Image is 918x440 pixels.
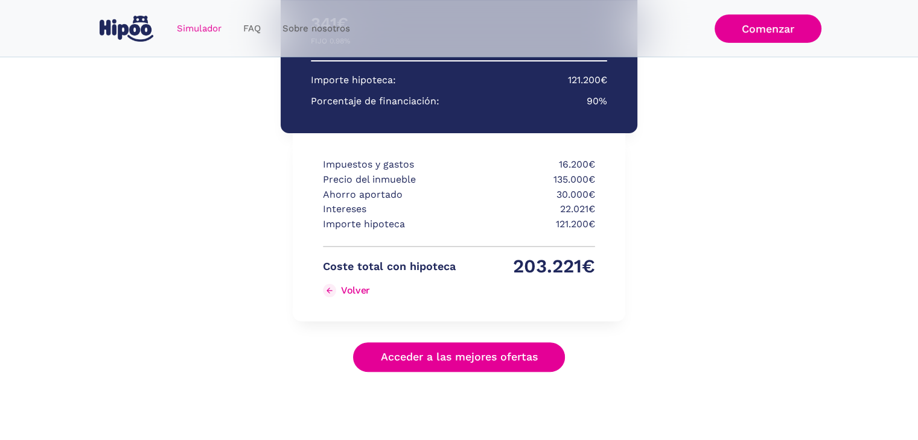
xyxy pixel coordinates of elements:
a: Acceder a las mejores ofertas [353,342,566,372]
p: Impuestos y gastos [323,157,456,172]
p: Precio del inmueble [323,172,456,187]
a: Volver [323,281,456,300]
p: Coste total con hipoteca [323,259,456,274]
p: 90% [587,94,607,109]
p: Ahorro aportado [323,187,456,203]
a: Comenzar [715,14,821,43]
p: Importe hipoteca [323,217,456,232]
p: 121.200€ [462,217,595,232]
a: FAQ [232,17,272,40]
a: Simulador [166,17,232,40]
p: 22.021€ [462,202,595,217]
p: Intereses [323,202,456,217]
p: 30.000€ [462,187,595,203]
p: Importe hipoteca: [311,73,396,88]
p: 121.200€ [568,73,607,88]
p: 16.200€ [462,157,595,172]
div: Volver [341,284,370,296]
a: home [97,11,156,46]
p: Porcentaje de financiación: [311,94,439,109]
p: 135.000€ [462,172,595,187]
p: 203.221€ [462,259,595,274]
a: Sobre nosotros [272,17,361,40]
